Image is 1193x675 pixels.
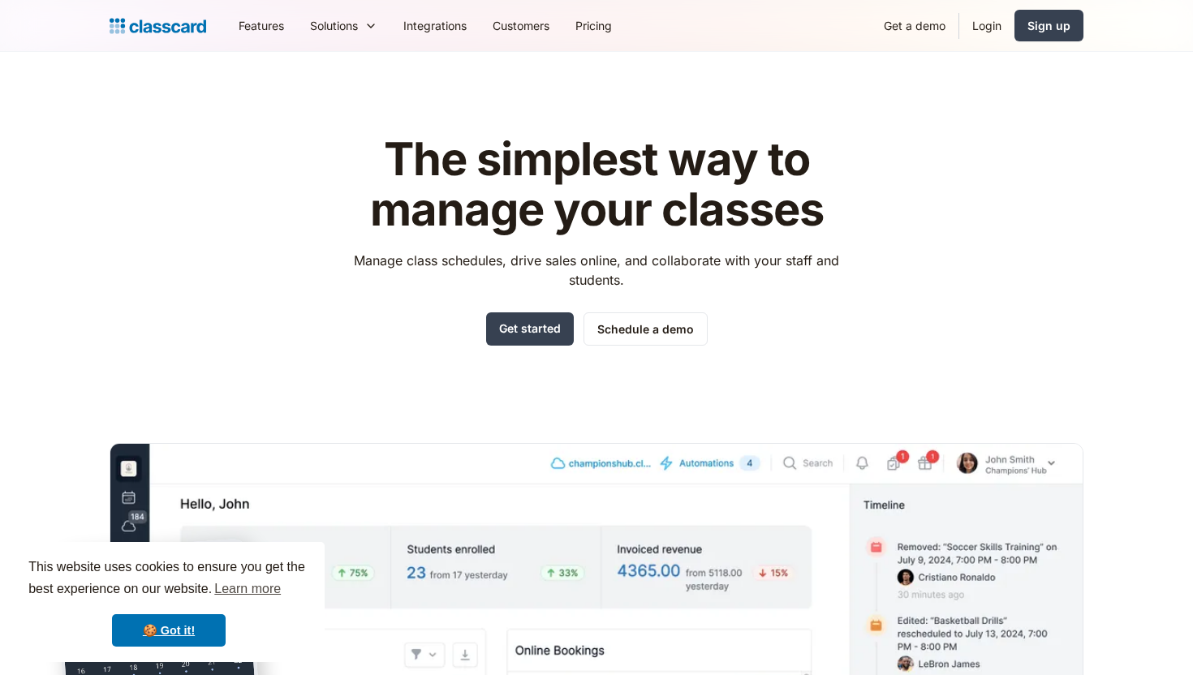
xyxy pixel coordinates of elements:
[212,577,283,601] a: learn more about cookies
[480,7,562,44] a: Customers
[339,135,855,234] h1: The simplest way to manage your classes
[871,7,958,44] a: Get a demo
[297,7,390,44] div: Solutions
[112,614,226,647] a: dismiss cookie message
[584,312,708,346] a: Schedule a demo
[226,7,297,44] a: Features
[28,557,309,601] span: This website uses cookies to ensure you get the best experience on our website.
[562,7,625,44] a: Pricing
[13,542,325,662] div: cookieconsent
[390,7,480,44] a: Integrations
[959,7,1014,44] a: Login
[110,15,206,37] a: Logo
[310,17,358,34] div: Solutions
[339,251,855,290] p: Manage class schedules, drive sales online, and collaborate with your staff and students.
[1027,17,1070,34] div: Sign up
[1014,10,1083,41] a: Sign up
[486,312,574,346] a: Get started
